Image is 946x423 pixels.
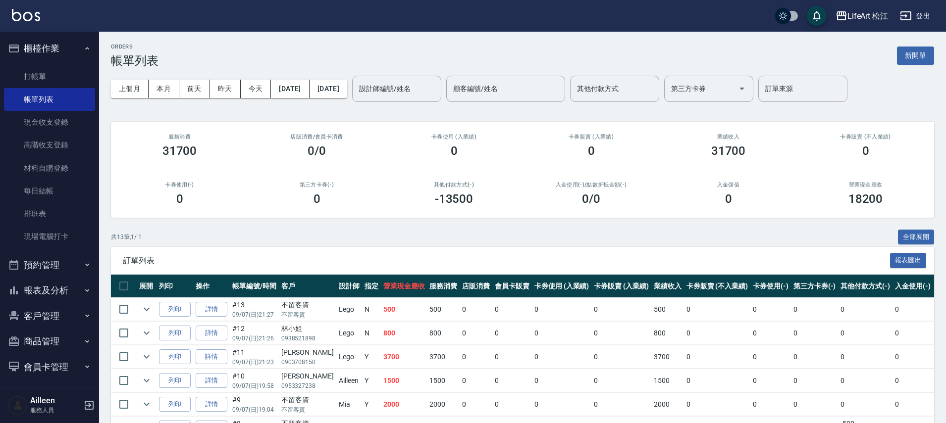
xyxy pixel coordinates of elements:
[159,302,191,317] button: 列印
[460,298,492,321] td: 0
[4,252,95,278] button: 預約管理
[791,298,839,321] td: 0
[139,349,154,364] button: expand row
[159,397,191,412] button: 列印
[651,393,684,416] td: 2000
[791,322,839,345] td: 0
[838,393,893,416] td: 0
[381,369,427,392] td: 1500
[588,144,595,158] h3: 0
[684,345,750,369] td: 0
[427,298,460,321] td: 500
[281,358,334,367] p: 0903708150
[532,275,592,298] th: 卡券使用 (入業績)
[336,393,362,416] td: Mia
[362,298,381,321] td: N
[532,322,592,345] td: 0
[179,80,210,98] button: 前天
[281,324,334,334] div: 林小姐
[532,345,592,369] td: 0
[281,347,334,358] div: [PERSON_NAME]
[807,6,827,26] button: save
[893,393,933,416] td: 0
[281,334,334,343] p: 0938521898
[460,322,492,345] td: 0
[460,275,492,298] th: 店販消費
[427,393,460,416] td: 2000
[684,393,750,416] td: 0
[381,345,427,369] td: 3700
[139,373,154,388] button: expand row
[838,298,893,321] td: 0
[750,275,791,298] th: 卡券使用(-)
[111,80,149,98] button: 上個月
[139,397,154,412] button: expand row
[308,144,326,158] h3: 0/0
[711,144,746,158] h3: 31700
[672,182,785,188] h2: 入金儲值
[4,225,95,248] a: 現場電腦打卡
[651,275,684,298] th: 業績收入
[111,54,158,68] h3: 帳單列表
[139,326,154,340] button: expand row
[279,275,336,298] th: 客戶
[8,395,28,415] img: Person
[750,322,791,345] td: 0
[159,349,191,365] button: 列印
[159,373,191,388] button: 列印
[451,144,458,158] h3: 0
[314,192,320,206] h3: 0
[310,80,347,98] button: [DATE]
[492,393,532,416] td: 0
[137,275,157,298] th: 展開
[750,393,791,416] td: 0
[890,255,927,265] a: 報表匯出
[492,369,532,392] td: 0
[336,275,362,298] th: 設計師
[230,369,279,392] td: #10
[336,298,362,321] td: Lego
[362,275,381,298] th: 指定
[157,275,193,298] th: 列印
[492,322,532,345] td: 0
[12,9,40,21] img: Logo
[890,253,927,268] button: 報表匯出
[4,329,95,354] button: 商品管理
[362,369,381,392] td: Y
[591,393,651,416] td: 0
[281,310,334,319] p: 不留客資
[4,65,95,88] a: 打帳單
[230,345,279,369] td: #11
[232,334,276,343] p: 09/07 (日) 21:26
[672,134,785,140] h2: 業績收入
[397,182,511,188] h2: 其他付款方式(-)
[397,134,511,140] h2: 卡券使用 (入業績)
[427,345,460,369] td: 3700
[149,80,179,98] button: 本月
[492,345,532,369] td: 0
[734,81,750,96] button: Open
[725,192,732,206] h3: 0
[176,192,183,206] h3: 0
[534,182,648,188] h2: 入金使用(-) /點數折抵金額(-)
[381,322,427,345] td: 800
[848,192,883,206] h3: 18200
[591,322,651,345] td: 0
[532,298,592,321] td: 0
[381,393,427,416] td: 2000
[210,80,241,98] button: 昨天
[838,322,893,345] td: 0
[893,369,933,392] td: 0
[4,157,95,180] a: 材料自購登錄
[460,345,492,369] td: 0
[4,379,95,405] button: 紅利點數設定
[838,275,893,298] th: 其他付款方式(-)
[230,322,279,345] td: #12
[591,369,651,392] td: 0
[4,111,95,134] a: 現金收支登錄
[750,369,791,392] td: 0
[362,322,381,345] td: N
[30,406,81,415] p: 服務人員
[460,393,492,416] td: 0
[193,275,230,298] th: 操作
